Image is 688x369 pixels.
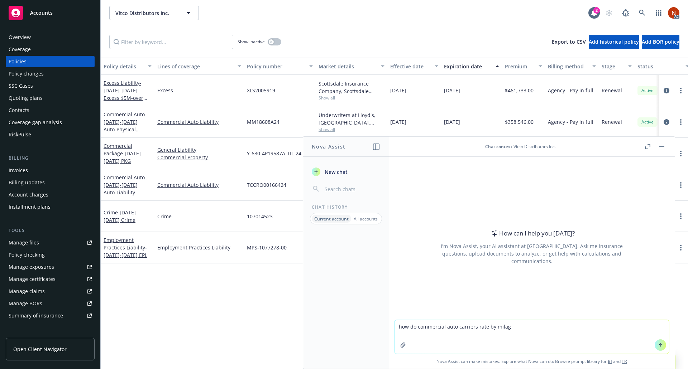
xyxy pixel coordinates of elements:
span: MM18608A24 [247,118,279,126]
a: Policy changes [6,68,95,79]
button: Market details [316,58,387,75]
a: Employment Practices Liability [157,244,241,251]
a: more [677,181,685,189]
span: New chat [323,168,348,176]
a: Commercial Auto [104,174,147,196]
div: Policy changes [9,68,44,79]
a: Coverage gap analysis [6,117,95,128]
a: circleInformation [662,118,671,126]
div: Manage BORs [9,298,42,309]
div: Premium [505,63,534,70]
div: I'm Nova Assist, your AI assistant at [GEOGRAPHIC_DATA]. Ask me insurance questions, upload docum... [431,242,632,265]
a: Account charges [6,189,95,200]
a: more [677,86,685,95]
a: Employment Practices Liability [104,237,147,258]
a: Commercial Package [104,142,143,164]
span: Show inactive [238,39,265,45]
a: circleInformation [662,86,671,95]
span: [DATE] [390,87,406,94]
span: TCCRO00166424 [247,181,286,189]
div: Policies [9,56,27,67]
a: Quoting plans [6,92,95,104]
span: Renewal [602,118,622,126]
a: Commercial Property [157,154,241,161]
div: Billing [6,155,95,162]
a: Manage BORs [6,298,95,309]
a: BI [608,358,612,364]
span: Show all [319,95,384,101]
span: Active [640,87,655,94]
h1: Nova Assist [312,143,345,150]
a: Contacts [6,105,95,116]
span: Active [640,119,655,125]
div: Manage exposures [9,261,54,273]
button: Expiration date [441,58,502,75]
a: Switch app [651,6,666,20]
a: Summary of insurance [6,310,95,321]
a: Invoices [6,165,95,176]
input: Filter by keyword... [109,35,233,49]
button: Add historical policy [589,35,639,49]
span: [DATE] [444,118,460,126]
span: - [DATE]-[DATE]-Excess $5M-over GL, Auto, and Employers Liability [104,79,149,116]
a: Manage certificates [6,273,95,285]
div: Installment plans [9,201,51,213]
div: Expiration date [444,63,491,70]
div: Manage claims [9,286,45,297]
p: All accounts [354,216,378,222]
button: Add BOR policy [642,35,679,49]
span: [DATE] [444,87,460,94]
span: [DATE] [390,118,406,126]
div: Status [637,63,681,70]
div: Overview [9,31,31,43]
div: Policy details [104,63,144,70]
span: 107014523 [247,213,273,220]
span: Add BOR policy [642,38,679,45]
a: Commercial Auto [104,111,147,170]
img: photo [668,7,679,19]
a: Accounts [6,3,95,23]
a: Commercial Auto Liability [157,181,241,189]
div: Billing updates [9,177,45,188]
a: Manage exposures [6,261,95,273]
a: Installment plans [6,201,95,213]
span: Export to CSV [552,38,586,45]
a: Start snowing [602,6,616,20]
div: Summary of insurance [9,310,63,321]
a: Search [635,6,649,20]
div: Contacts [9,105,29,116]
button: New chat [309,165,383,178]
div: Billing method [548,63,588,70]
span: - [DATE]-[DATE] PKG [104,150,143,164]
span: Agency - Pay in full [548,87,593,94]
div: Quoting plans [9,92,43,104]
div: Effective date [390,63,430,70]
button: Vitco Distributors Inc. [109,6,199,20]
span: Vitco Distributors Inc. [115,9,177,17]
a: Billing updates [6,177,95,188]
a: Report a Bug [618,6,633,20]
span: Show all [319,126,384,132]
a: Crime [104,209,138,223]
a: General Liability [157,146,241,154]
span: Open Client Navigator [13,345,67,353]
span: - [DATE]-[DATE] Auto-Liability [104,174,147,196]
a: RiskPulse [6,129,95,140]
div: Coverage [9,44,31,55]
button: Billing method [545,58,599,75]
a: Commercial Auto Liability [157,118,241,126]
a: Manage files [6,237,95,248]
input: Search chats [323,184,380,194]
a: TR [622,358,627,364]
span: MPS-1077278-00 [247,244,287,251]
a: more [677,212,685,220]
div: Underwriters at Lloyd's, [GEOGRAPHIC_DATA], [PERSON_NAME] of [GEOGRAPHIC_DATA], RT Specialty Insu... [319,111,384,126]
button: Export to CSV [552,35,586,49]
div: Account charges [9,189,48,200]
a: Policy checking [6,249,95,261]
div: Coverage gap analysis [9,117,62,128]
span: $358,546.00 [505,118,534,126]
div: Policy number [247,63,305,70]
button: Policy details [101,58,154,75]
